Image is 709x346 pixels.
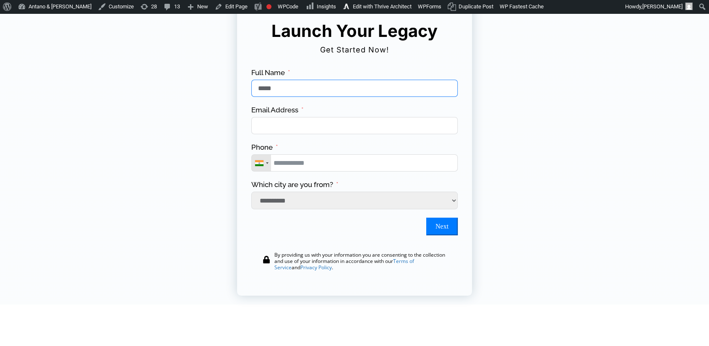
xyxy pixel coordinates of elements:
[251,68,290,78] label: Full Name
[251,143,278,152] label: Phone
[642,3,683,10] span: [PERSON_NAME]
[251,180,339,190] label: Which city are you from?
[266,4,271,9] div: Focus keyphrase not set
[251,154,458,172] input: Phone
[250,42,459,57] h2: Get Started Now!
[300,264,332,271] a: Privacy Policy
[426,218,458,235] button: Next
[252,155,271,171] div: Telephone country code
[274,258,414,271] a: Terms of Service
[267,21,442,42] h5: Launch Your Legacy
[274,252,451,271] div: By providing us with your information you are consenting to the collection and use of your inform...
[251,117,458,134] input: Email Address
[251,105,304,115] label: Email Address
[317,3,336,10] span: Insights
[251,192,458,209] select: Which city are you from?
